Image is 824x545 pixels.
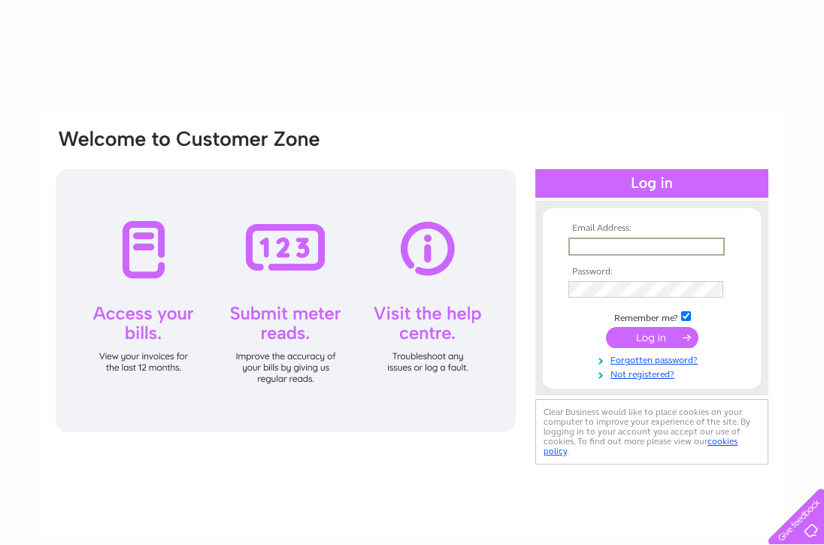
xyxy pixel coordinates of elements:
a: cookies policy [544,436,738,456]
th: Password: [565,267,739,277]
input: Submit [606,327,698,348]
div: Clear Business would like to place cookies on your computer to improve your experience of the sit... [535,399,768,465]
a: Not registered? [568,366,739,380]
th: Email Address: [565,223,739,234]
td: Remember me? [565,309,739,324]
a: Forgotten password? [568,352,739,366]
